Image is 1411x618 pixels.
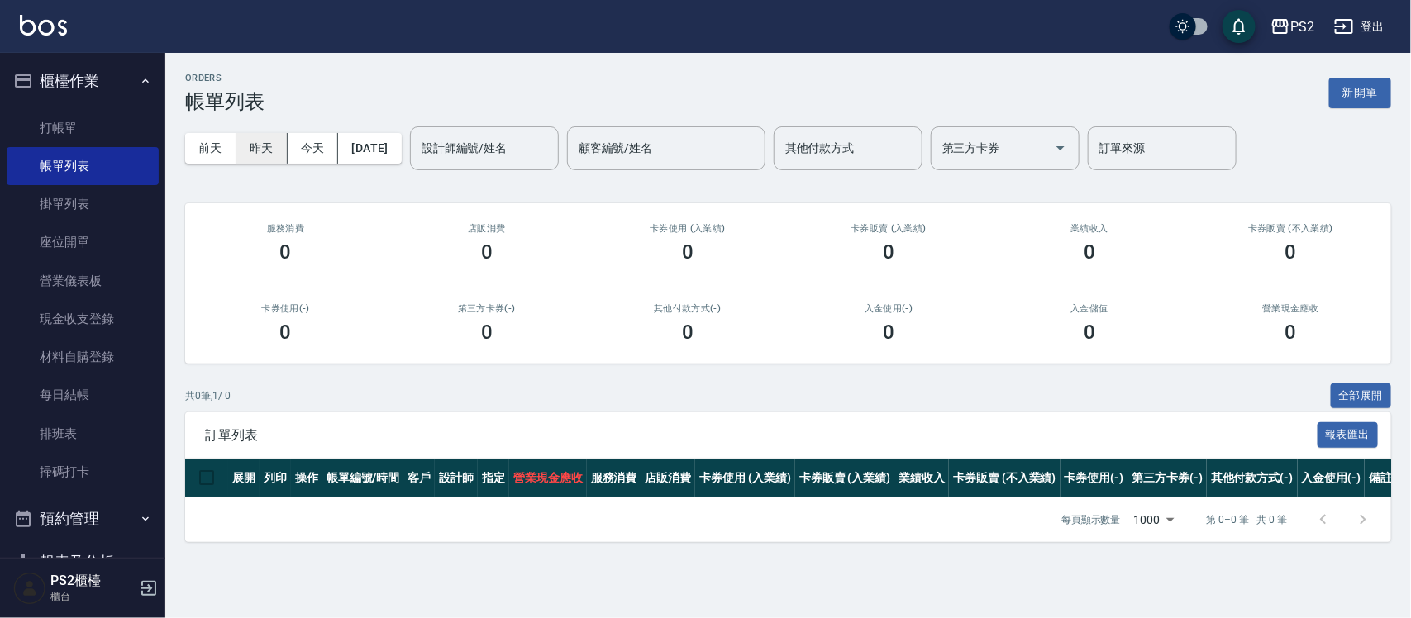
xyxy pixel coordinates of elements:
h2: ORDERS [185,73,265,83]
th: 卡券販賣 (不入業績) [949,459,1060,497]
th: 備註 [1365,459,1396,497]
th: 業績收入 [894,459,949,497]
th: 營業現金應收 [509,459,587,497]
a: 材料自購登錄 [7,338,159,376]
p: 第 0–0 筆 共 0 筆 [1207,512,1287,527]
button: 報表及分析 [7,540,159,583]
img: Logo [20,15,67,36]
th: 第三方卡券(-) [1127,459,1207,497]
button: 全部展開 [1331,383,1392,409]
a: 每日結帳 [7,376,159,414]
h3: 0 [682,321,694,344]
button: Open [1047,135,1074,161]
button: 報表匯出 [1318,422,1379,448]
button: 櫃檯作業 [7,59,159,102]
h3: 0 [1084,240,1095,264]
h2: 卡券販賣 (不入業績) [1210,223,1371,234]
h2: 卡券販賣 (入業績) [808,223,969,234]
th: 操作 [291,459,322,497]
th: 客戶 [403,459,435,497]
h2: 業績收入 [1009,223,1170,234]
h3: 0 [682,240,694,264]
img: Person [13,572,46,605]
th: 展開 [228,459,260,497]
a: 掛單列表 [7,185,159,223]
h2: 其他付款方式(-) [607,303,768,314]
th: 設計師 [435,459,478,497]
h3: 0 [1084,321,1095,344]
h2: 卡券使用 (入業績) [607,223,768,234]
p: 櫃台 [50,589,135,604]
th: 帳單編號/時間 [322,459,404,497]
h3: 0 [1285,240,1296,264]
h3: 0 [481,240,493,264]
th: 卡券販賣 (入業績) [795,459,895,497]
button: 昨天 [236,133,288,164]
th: 入金使用(-) [1298,459,1366,497]
h2: 入金使用(-) [808,303,969,314]
a: 排班表 [7,415,159,453]
a: 掃碼打卡 [7,453,159,491]
button: 預約管理 [7,497,159,540]
th: 卡券使用 (入業績) [695,459,795,497]
a: 現金收支登錄 [7,300,159,338]
th: 店販消費 [641,459,696,497]
button: 登出 [1328,12,1391,42]
a: 營業儀表板 [7,262,159,300]
h2: 營業現金應收 [1210,303,1371,314]
th: 其他付款方式(-) [1207,459,1298,497]
h3: 0 [280,321,292,344]
h3: 0 [481,321,493,344]
p: 共 0 筆, 1 / 0 [185,388,231,403]
h3: 0 [883,321,894,344]
h3: 0 [1285,321,1296,344]
button: [DATE] [338,133,401,164]
h3: 0 [280,240,292,264]
h3: 服務消費 [205,223,366,234]
button: 新開單 [1329,78,1391,108]
span: 訂單列表 [205,427,1318,444]
div: 1000 [1127,497,1180,542]
th: 卡券使用(-) [1061,459,1128,497]
h5: PS2櫃檯 [50,573,135,589]
button: PS2 [1264,10,1321,44]
h3: 0 [883,240,894,264]
button: 今天 [288,133,339,164]
p: 每頁顯示數量 [1061,512,1121,527]
h3: 帳單列表 [185,90,265,113]
th: 列印 [260,459,291,497]
button: 前天 [185,133,236,164]
a: 報表匯出 [1318,426,1379,442]
button: save [1223,10,1256,43]
h2: 第三方卡券(-) [406,303,567,314]
h2: 店販消費 [406,223,567,234]
th: 服務消費 [587,459,641,497]
h2: 卡券使用(-) [205,303,366,314]
a: 帳單列表 [7,147,159,185]
a: 座位開單 [7,223,159,261]
a: 打帳單 [7,109,159,147]
th: 指定 [478,459,509,497]
a: 新開單 [1329,84,1391,100]
div: PS2 [1290,17,1314,37]
h2: 入金儲值 [1009,303,1170,314]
